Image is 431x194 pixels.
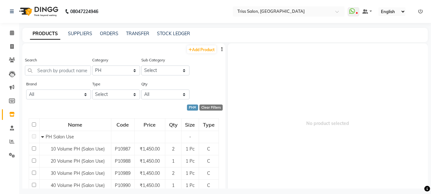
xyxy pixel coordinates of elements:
label: Sub Category [141,57,165,63]
div: Code [112,119,134,130]
span: ₹1,450.00 [140,182,160,188]
span: ₹1,450.00 [140,146,160,152]
a: STOCK LEDGER [157,31,190,36]
span: Collapse Row [41,134,46,140]
div: Qty [166,119,181,130]
div: Price [135,119,165,130]
img: logo [16,3,60,20]
span: ₹1,450.00 [140,158,160,164]
span: C [207,158,210,164]
label: Brand [26,81,37,87]
label: Category [92,57,108,63]
span: 40 Volume PH (Salon Use) [51,182,105,188]
div: Type [199,119,218,130]
span: 10 Volume PH (Salon Use) [51,146,105,152]
label: Search [25,57,37,63]
span: 1 [172,158,175,164]
span: 30 Volume PH (Salon Use) [51,170,105,176]
span: 2 [172,170,175,176]
span: 1 Pc [186,170,195,176]
span: P10988 [115,158,130,164]
label: Type [92,81,100,87]
input: Search by product name or code [25,66,91,75]
a: SUPPLIERS [68,31,92,36]
span: C [207,182,210,188]
span: P10990 [115,182,130,188]
span: P10987 [115,146,130,152]
span: 2 [172,146,175,152]
label: Qty [141,81,147,87]
span: 1 Pc [186,158,195,164]
div: Name [40,119,111,130]
span: ₹1,450.00 [140,170,160,176]
span: 1 [172,182,175,188]
span: PH Salon Use [46,134,74,140]
a: PRODUCTS [30,28,60,40]
span: 1 Pc [186,146,195,152]
div: Clear Filters [199,105,223,111]
a: Add Product [187,45,216,53]
a: ORDERS [100,31,118,36]
span: C [207,170,210,176]
span: C [207,146,210,152]
span: 20 Volume PH (Salon Use) [51,158,105,164]
b: 08047224946 [70,3,98,20]
div: Size [182,119,198,130]
a: TRANSFER [126,31,149,36]
span: P10989 [115,170,130,176]
span: - [189,134,191,140]
div: PH [187,105,198,111]
span: 1 Pc [186,182,195,188]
